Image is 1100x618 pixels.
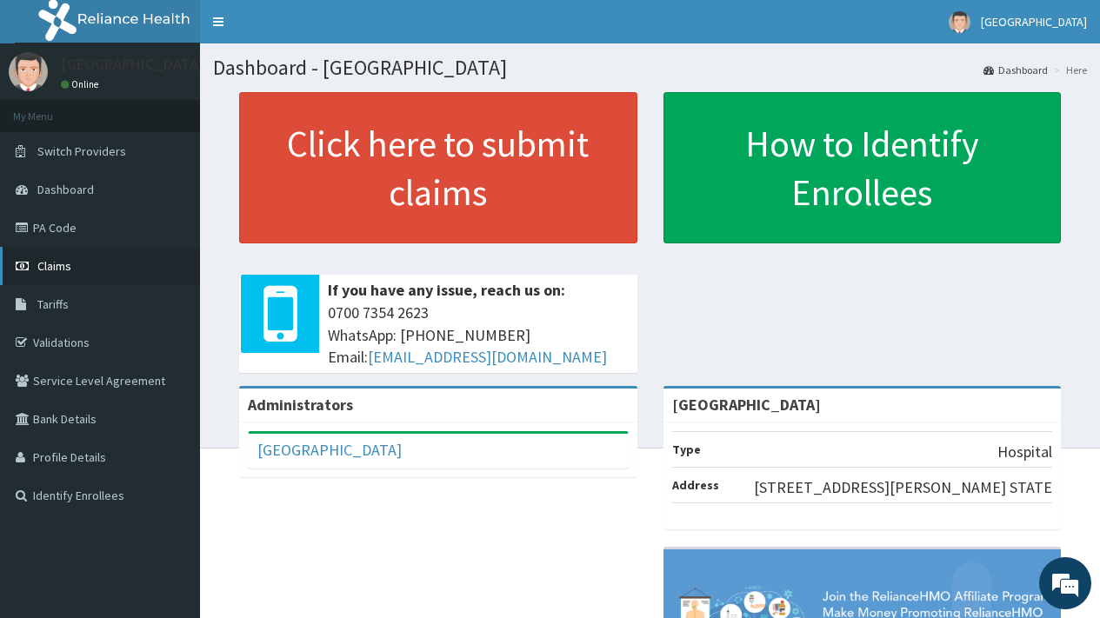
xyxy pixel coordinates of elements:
img: User Image [949,11,970,33]
span: Claims [37,258,71,274]
img: d_794563401_company_1708531726252_794563401 [32,87,70,130]
b: If you have any issue, reach us on: [328,280,565,300]
a: Dashboard [983,63,1048,77]
a: [GEOGRAPHIC_DATA] [257,440,402,460]
p: [STREET_ADDRESS][PERSON_NAME] STATE [754,476,1052,499]
a: How to Identify Enrollees [663,92,1062,243]
b: Administrators [248,395,353,415]
div: Chat with us now [90,97,292,120]
span: [GEOGRAPHIC_DATA] [981,14,1087,30]
span: Switch Providers [37,143,126,159]
b: Type [672,442,701,457]
a: Online [61,78,103,90]
p: [GEOGRAPHIC_DATA] [61,56,204,72]
a: [EMAIL_ADDRESS][DOMAIN_NAME] [368,347,607,367]
div: Minimize live chat window [285,9,327,50]
h1: Dashboard - [GEOGRAPHIC_DATA] [213,56,1087,79]
strong: [GEOGRAPHIC_DATA] [672,395,821,415]
span: Dashboard [37,182,94,197]
span: We're online! [101,193,240,369]
span: 0700 7354 2623 WhatsApp: [PHONE_NUMBER] Email: [328,302,629,369]
p: Hospital [997,441,1052,463]
span: Tariffs [37,296,69,312]
li: Here [1050,63,1087,77]
a: Click here to submit claims [239,92,637,243]
textarea: Type your message and hit 'Enter' [9,423,331,484]
b: Address [672,477,719,493]
img: User Image [9,52,48,91]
